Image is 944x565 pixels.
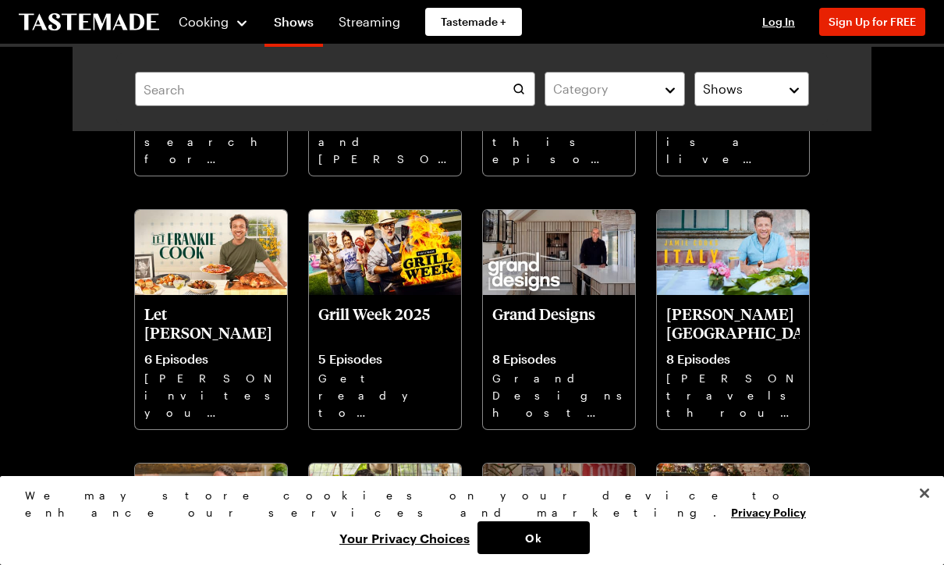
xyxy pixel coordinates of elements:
[666,351,800,367] p: 8 Episodes
[747,14,810,30] button: Log In
[666,304,800,342] p: [PERSON_NAME] [GEOGRAPHIC_DATA]
[483,210,635,296] img: Grand Designs
[483,210,635,430] a: Grand DesignsGrand Designs8 EpisodesGrand Designs host [PERSON_NAME] is back with more extraordin...
[907,476,942,510] button: Close
[135,464,287,549] img: Jamie Oliver: Fast & Simple
[144,351,278,367] p: 6 Episodes
[829,15,916,28] span: Sign Up for FREE
[545,72,685,106] button: Category
[666,370,800,420] p: [PERSON_NAME] travels through [GEOGRAPHIC_DATA] to discover the simple secrets of Italy’s best ho...
[553,80,653,98] div: Category
[425,8,522,36] a: Tastemade +
[731,504,806,519] a: More information about your privacy, opens in a new tab
[318,370,452,420] p: Get ready to fire up the grill. Grill Week is back!
[762,15,795,28] span: Log In
[657,210,809,296] img: Jamie Oliver Cooks Italy
[492,351,626,367] p: 8 Episodes
[25,487,906,521] div: We may store cookies on your device to enhance our services and marketing.
[477,521,590,554] button: Ok
[19,13,159,31] a: To Tastemade Home Page
[483,464,635,549] img: Jamie Oliver's Christmas Shortcuts
[309,210,461,430] a: Grill Week 2025Grill Week 20255 EpisodesGet ready to fire up the grill. Grill Week is back!
[135,210,287,430] a: Let Frankie CookLet [PERSON_NAME]6 Episodes[PERSON_NAME] invites you into his home kitchen where ...
[178,3,249,41] button: Cooking
[657,464,809,549] img: Jamie Oliver's Easy Meals at Christmas
[309,464,461,549] img: Jamie Oliver: Seasons
[819,8,925,36] button: Sign Up for FREE
[264,3,323,47] a: Shows
[492,116,626,166] p: On this episode of Forking Delicious, we're counting down your Top Ten Pizza Toppings!
[144,304,278,342] p: Let [PERSON_NAME]
[666,116,800,166] p: [PERSON_NAME] is a live fire cook and meat scientist traveling the country to find her favorite p...
[694,72,809,106] button: Shows
[703,80,743,98] span: Shows
[318,351,452,367] p: 5 Episodes
[318,116,452,166] p: [PERSON_NAME], and [PERSON_NAME] hit the road for a wild food-filled tour of [GEOGRAPHIC_DATA], [...
[179,14,229,29] span: Cooking
[25,487,906,554] div: Privacy
[318,304,452,342] p: Grill Week 2025
[309,210,461,296] img: Grill Week 2025
[332,521,477,554] button: Your Privacy Choices
[135,210,287,296] img: Let Frankie Cook
[492,304,626,342] p: Grand Designs
[135,72,535,106] input: Search
[441,14,506,30] span: Tastemade +
[144,370,278,420] p: [PERSON_NAME] invites you into his home kitchen where bold flavors, big ideas and good vibes beco...
[144,116,278,166] p: Couples search for the perfect luxury home. From bowling alleys to roof-top pools, these homes ha...
[657,210,809,430] a: Jamie Oliver Cooks Italy[PERSON_NAME] [GEOGRAPHIC_DATA]8 Episodes[PERSON_NAME] travels through [G...
[492,370,626,420] p: Grand Designs host [PERSON_NAME] is back with more extraordinary architecture.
